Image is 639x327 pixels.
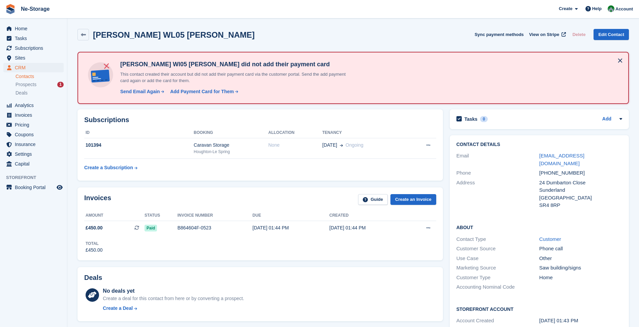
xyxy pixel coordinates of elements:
a: Add Payment Card for Them [167,88,239,95]
th: Due [253,210,329,221]
span: Account [615,6,633,12]
a: Create a Deal [103,305,244,312]
button: Sync payment methods [475,29,524,40]
div: £450.00 [86,247,103,254]
a: Deals [15,89,64,97]
div: Contact Type [456,235,539,243]
div: Sunderland [539,186,622,194]
span: [DATE] [322,142,337,149]
span: Subscriptions [15,43,55,53]
div: Address [456,179,539,209]
h2: Contact Details [456,142,622,147]
h4: [PERSON_NAME] Wl05 [PERSON_NAME] did not add their payment card [118,61,353,68]
div: Phone [456,169,539,177]
div: Email [456,152,539,167]
a: menu [3,101,64,110]
button: Delete [570,29,588,40]
a: View on Stripe [526,29,567,40]
div: Total [86,241,103,247]
img: no-card-linked-e7822e413c904bf8b177c4d89f31251c4716f9871600ec3ca5bfc59e148c83f4.svg [86,61,115,89]
a: menu [3,149,64,159]
div: 1 [57,82,64,87]
a: menu [3,24,64,33]
span: Capital [15,159,55,169]
div: [DATE] 01:44 PM [329,224,406,231]
div: Add Payment Card for Them [170,88,234,95]
span: Analytics [15,101,55,110]
div: Accounting Nominal Code [456,283,539,291]
a: menu [3,43,64,53]
th: Invoice number [178,210,253,221]
a: Ne-Storage [18,3,52,14]
span: CRM [15,63,55,72]
div: [PHONE_NUMBER] [539,169,622,177]
a: menu [3,120,64,130]
a: menu [3,53,64,63]
span: Invoices [15,110,55,120]
div: 24 Dumbarton Close [539,179,622,187]
a: menu [3,34,64,43]
th: Amount [84,210,145,221]
h2: Invoices [84,194,111,205]
h2: Tasks [465,116,478,122]
a: Customer [539,236,561,242]
div: Create a Subscription [84,164,133,171]
div: Customer Source [456,245,539,253]
h2: [PERSON_NAME] WL05 [PERSON_NAME] [93,30,255,39]
a: Contacts [15,73,64,80]
a: menu [3,159,64,169]
div: [DATE] 01:43 PM [539,317,622,325]
span: Deals [15,90,28,96]
span: Settings [15,149,55,159]
span: View on Stripe [529,31,559,38]
a: menu [3,183,64,192]
h2: Storefront Account [456,305,622,312]
img: stora-icon-8386f47178a22dfd0bd8f6a31ec36ba5ce8667c1dd55bd0f319d3a0aa187defe.svg [5,4,15,14]
a: menu [3,63,64,72]
th: Booking [194,128,268,138]
h2: Subscriptions [84,116,436,124]
th: ID [84,128,194,138]
th: Status [145,210,178,221]
th: Allocation [268,128,322,138]
a: Create a Subscription [84,161,137,174]
span: Home [15,24,55,33]
a: menu [3,140,64,149]
div: Create a deal for this contact from here or by converting a prospect. [103,295,244,302]
span: Storefront [6,174,67,181]
span: Tasks [15,34,55,43]
div: Houghton-Le Spring [194,149,268,155]
div: Home [539,274,622,282]
div: No deals yet [103,287,244,295]
span: Pricing [15,120,55,130]
div: Use Case [456,255,539,262]
div: SR4 8RP [539,202,622,209]
div: Account Created [456,317,539,325]
div: Marketing Source [456,264,539,272]
span: Coupons [15,130,55,139]
div: Other [539,255,622,262]
a: menu [3,130,64,139]
a: menu [3,110,64,120]
a: Edit Contact [594,29,629,40]
th: Created [329,210,406,221]
div: Create a Deal [103,305,133,312]
div: 101394 [84,142,194,149]
p: This contact created their account but did not add their payment card via the customer portal. Se... [118,71,353,84]
div: Customer Type [456,274,539,282]
a: Guide [358,194,388,205]
a: [EMAIL_ADDRESS][DOMAIN_NAME] [539,153,584,166]
div: B864604F-0523 [178,224,253,231]
div: 0 [480,116,488,122]
span: Help [592,5,602,12]
div: Caravan Storage [194,142,268,149]
h2: About [456,224,622,230]
span: Sites [15,53,55,63]
div: Saw building/signs [539,264,622,272]
th: Tenancy [322,128,407,138]
div: Send Email Again [120,88,160,95]
div: Phone call [539,245,622,253]
span: Prospects [15,81,36,88]
span: Create [559,5,572,12]
span: £450.00 [86,224,103,231]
